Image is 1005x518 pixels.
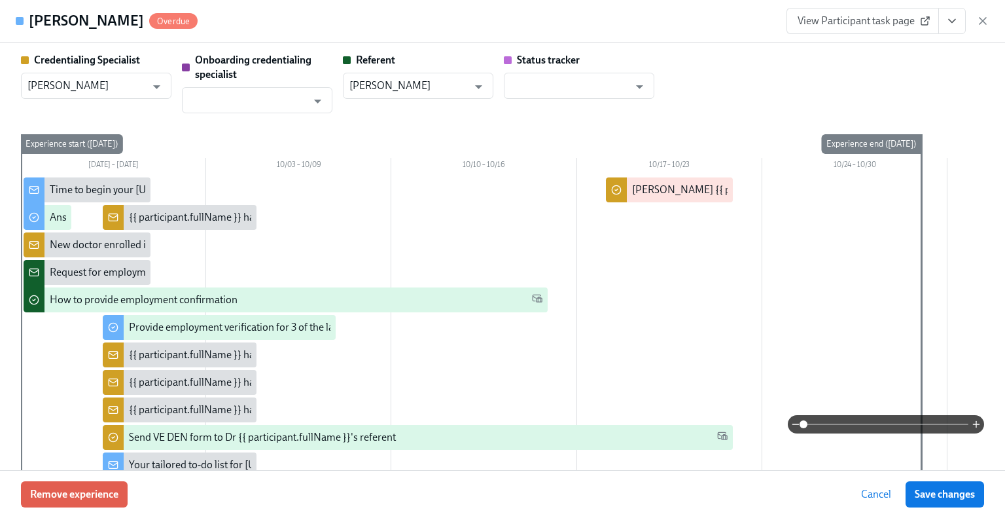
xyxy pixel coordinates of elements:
[129,403,392,417] div: {{ participant.fullName }} has uploaded their BLS certificate
[391,158,576,175] div: 10/10 – 10/16
[50,210,439,225] div: Answer these questions to get tailored instructions for the [US_STATE] licensing process
[30,488,118,501] span: Remove experience
[20,134,123,154] div: Experience start ([DATE])
[147,77,167,97] button: Open
[798,14,928,28] span: View Participant task page
[34,54,140,66] strong: Credentialing Specialist
[915,488,975,501] span: Save changes
[532,293,542,308] span: Work Email
[717,430,728,445] span: Work Email
[129,458,376,472] div: Your tailored to-do list for [US_STATE] licensing process
[129,430,396,445] div: Send VE DEN form to Dr {{ participant.fullName }}'s referent
[632,183,989,197] div: [PERSON_NAME] {{ participant.fullName }}'s file as complete/inactive/ineligible
[938,8,966,34] button: View task page
[517,54,580,66] strong: Status tracker
[129,210,465,225] div: {{ participant.fullName }} has uploaded a receipt for their JCDNE test scores
[29,11,144,31] h4: [PERSON_NAME]
[356,54,395,66] strong: Referent
[149,16,198,26] span: Overdue
[21,481,128,508] button: Remove experience
[762,158,947,175] div: 10/24 – 10/30
[786,8,939,34] a: View Participant task page
[577,158,762,175] div: 10/17 – 10/23
[468,77,489,97] button: Open
[129,375,470,390] div: {{ participant.fullName }} has uploaded a receipt for their regional test scores
[206,158,391,175] div: 10/03 – 10/09
[906,481,984,508] button: Save changes
[50,183,272,197] div: Time to begin your [US_STATE] license application
[50,293,238,307] div: How to provide employment confirmation
[629,77,650,97] button: Open
[129,320,375,335] div: Provide employment verification for 3 of the last 5 years
[852,481,900,508] button: Cancel
[129,348,385,362] div: {{ participant.fullName }} has answered the questionnaire
[861,488,891,501] span: Cancel
[50,265,355,280] div: Request for employment verification for Dr {{ participant.fullName }}
[308,91,328,111] button: Open
[821,134,921,154] div: Experience end ([DATE])
[195,54,311,81] strong: Onboarding credentialing specialist
[21,158,206,175] div: [DATE] – [DATE]
[50,238,371,252] div: New doctor enrolled in OCC licensure process: {{ participant.fullName }}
